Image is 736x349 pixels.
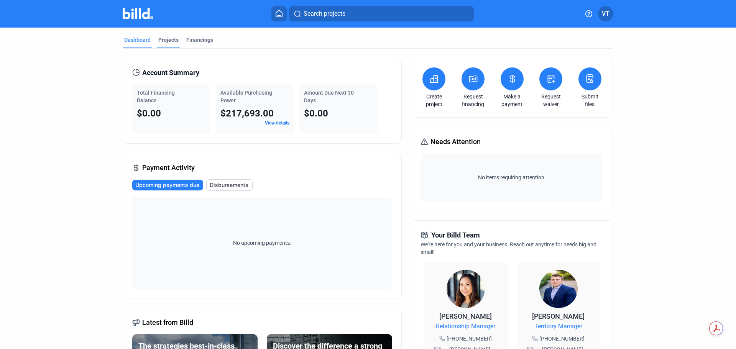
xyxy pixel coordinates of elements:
[421,93,447,108] a: Create project
[602,9,609,18] span: VT
[598,6,613,21] button: VT
[123,8,153,19] img: Billd Company Logo
[135,181,199,189] span: Upcoming payments due
[142,162,195,173] span: Payment Activity
[265,120,289,126] a: View details
[206,179,253,191] button: Disbursements
[124,36,151,44] div: Dashboard
[228,239,296,247] span: No upcoming payments.
[304,90,354,103] span: Amount Due Next 30 Days
[447,335,492,342] span: [PHONE_NUMBER]
[132,180,203,190] button: Upcoming payments due
[430,136,481,147] span: Needs Attention
[289,6,474,21] button: Search projects
[186,36,213,44] div: Financings
[439,312,492,320] span: [PERSON_NAME]
[137,90,175,103] span: Total Financing Balance
[424,174,600,181] span: No items requiring attention.
[304,9,345,18] span: Search projects
[220,90,272,103] span: Available Purchasing Power
[539,335,585,342] span: [PHONE_NUMBER]
[499,93,526,108] a: Make a payment
[534,322,582,331] span: Territory Manager
[142,67,199,78] span: Account Summary
[537,93,564,108] a: Request waiver
[539,270,578,308] img: Territory Manager
[158,36,179,44] div: Projects
[220,108,274,119] span: $217,693.00
[577,93,603,108] a: Submit files
[431,230,480,241] span: Your Billd Team
[142,317,193,328] span: Latest from Billd
[304,108,328,119] span: $0.00
[421,241,596,255] span: We're here for you and your business. Reach out anytime for needs big and small!
[460,93,486,108] a: Request financing
[137,108,161,119] span: $0.00
[210,181,248,189] span: Disbursements
[436,322,495,331] span: Relationship Manager
[447,270,485,308] img: Relationship Manager
[532,312,585,320] span: [PERSON_NAME]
